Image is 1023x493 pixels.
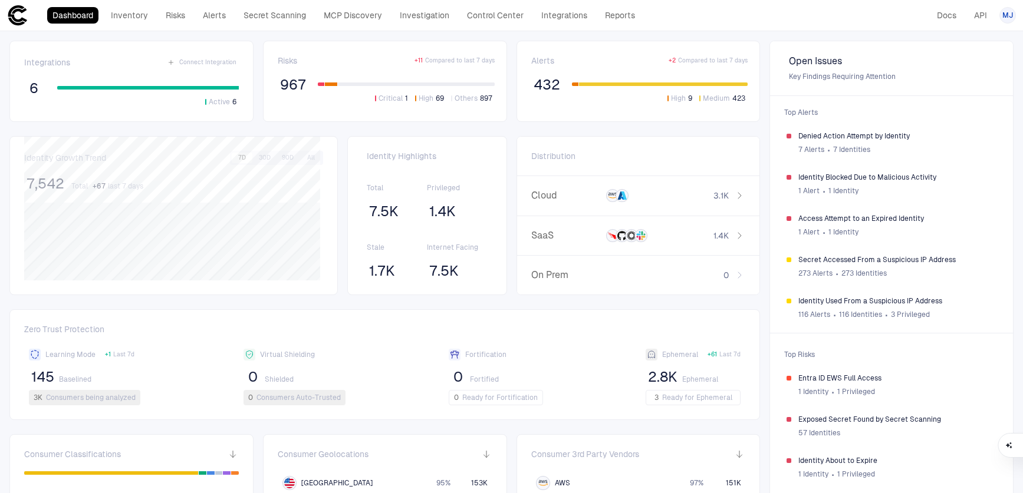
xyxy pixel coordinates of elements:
[265,375,294,384] span: Shielded
[835,264,839,282] span: ∙
[708,350,717,359] span: + 61
[462,7,529,24] a: Control Center
[534,76,560,94] span: 432
[367,151,488,161] span: Identity Highlights
[833,145,870,154] span: 7 Identities
[833,306,837,323] span: ∙
[105,350,111,359] span: + 1
[415,57,423,65] span: + 11
[891,310,930,319] span: 3 Privileged
[798,173,996,182] span: Identity Blocked Due to Malicious Activity
[425,57,495,65] span: Compared to last 7 days
[232,97,236,107] span: 6
[24,57,70,68] span: Integrations
[798,255,996,264] span: Secret Accessed From a Suspicious IP Address
[969,7,992,24] a: API
[798,469,828,479] span: 1 Identity
[47,7,98,24] a: Dashboard
[531,449,639,459] span: Consumer 3rd Party Vendors
[449,368,468,386] button: 0
[531,190,601,201] span: Cloud
[646,390,741,405] button: 3Ready for Ephemeral
[837,469,875,479] span: 1 Privileged
[367,202,401,221] button: 7.5K
[113,350,134,359] span: Last 7d
[454,393,459,402] span: 0
[278,75,308,94] button: 967
[198,7,231,24] a: Alerts
[31,368,54,386] span: 145
[798,415,996,424] span: Exposed Secret Found by Secret Scanning
[828,227,858,237] span: 1 Identity
[646,368,680,386] button: 2.8K
[427,202,458,221] button: 1.4K
[648,368,677,386] span: 2.8K
[884,306,889,323] span: ∙
[413,93,446,104] button: High69
[719,350,741,359] span: Last 7d
[59,375,91,384] span: Baselined
[106,7,153,24] a: Inventory
[798,456,996,465] span: Identity About to Expire
[789,72,994,81] span: Key Findings Requiring Attention
[531,75,563,94] button: 432
[798,269,833,278] span: 273 Alerts
[427,183,487,193] span: Privileged
[531,230,601,241] span: SaaS
[841,269,887,278] span: 273 Identities
[436,94,444,103] span: 69
[688,94,692,103] span: 9
[777,101,1006,124] span: Top Alerts
[839,310,882,319] span: 116 Identities
[531,55,554,66] span: Alerts
[1002,11,1013,20] span: MJ
[179,58,236,67] span: Connect Integration
[669,57,676,65] span: + 2
[379,94,403,103] span: Critical
[828,186,858,196] span: 1 Identity
[713,230,729,241] span: 1.4K
[300,153,321,163] button: All
[248,368,258,386] span: 0
[723,270,729,280] span: 0
[367,262,397,280] button: 1.7K
[831,465,835,483] span: ∙
[831,383,835,401] span: ∙
[827,141,831,158] span: ∙
[318,7,387,24] a: MCP Discovery
[436,478,450,488] span: 95 %
[449,390,543,405] button: 0Ready for Fortification
[822,182,826,200] span: ∙
[531,151,575,161] span: Distribution
[732,94,745,103] span: 423
[798,227,820,237] span: 1 Alert
[471,478,488,488] span: 153K
[665,93,695,104] button: High9
[555,478,570,488] span: AWS
[29,80,38,97] span: 6
[713,190,729,201] span: 3.1K
[703,94,730,103] span: Medium
[662,393,732,402] span: Ready for Ephemeral
[822,223,826,241] span: ∙
[453,368,463,386] span: 0
[24,153,106,163] span: Identity Growth Trend
[798,310,830,319] span: 116 Alerts
[682,375,718,384] span: Ephemeral
[367,243,427,252] span: Stale
[108,181,143,191] span: last 7 days
[278,449,369,459] span: Consumer Geolocations
[798,387,828,396] span: 1 Identity
[369,262,395,280] span: 1.7K
[837,387,875,396] span: 1 Privileged
[678,57,748,65] span: Compared to last 7 days
[689,478,703,488] span: 97 %
[536,7,593,24] a: Integrations
[531,269,601,281] span: On Prem
[725,478,741,488] span: 151K
[777,343,1006,366] span: Top Risks
[419,94,433,103] span: High
[93,181,106,191] span: + 67
[373,93,410,104] button: Critical1
[369,203,399,220] span: 7.5K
